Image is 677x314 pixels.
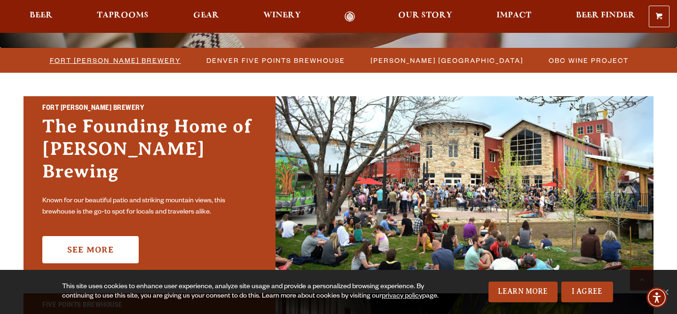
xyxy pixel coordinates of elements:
[646,287,667,308] div: Accessibility Menu
[561,282,613,302] a: I Agree
[187,11,225,22] a: Gear
[576,12,635,19] span: Beer Finder
[488,282,558,302] a: Learn More
[543,54,633,67] a: OBC Wine Project
[496,12,531,19] span: Impact
[392,11,458,22] a: Our Story
[30,12,53,19] span: Beer
[97,12,149,19] span: Taprooms
[370,54,523,67] span: [PERSON_NAME] [GEOGRAPHIC_DATA]
[570,11,641,22] a: Beer Finder
[382,293,422,300] a: privacy policy
[276,96,653,270] img: Fort Collins Brewery & Taproom'
[91,11,155,22] a: Taprooms
[398,12,452,19] span: Our Story
[549,54,629,67] span: OBC Wine Project
[332,11,368,22] a: Odell Home
[44,54,186,67] a: Fort [PERSON_NAME] Brewery
[42,196,257,218] p: Known for our beautiful patio and striking mountain views, this brewhouse is the go-to spot for l...
[365,54,528,67] a: [PERSON_NAME] [GEOGRAPHIC_DATA]
[257,11,307,22] a: Winery
[263,12,301,19] span: Winery
[42,236,139,263] a: See More
[42,115,257,192] h3: The Founding Home of [PERSON_NAME] Brewing
[630,267,653,291] a: Scroll to top
[62,283,440,301] div: This site uses cookies to enhance user experience, analyze site usage and provide a personalized ...
[490,11,537,22] a: Impact
[201,54,350,67] a: Denver Five Points Brewhouse
[24,11,59,22] a: Beer
[42,103,257,115] h2: Fort [PERSON_NAME] Brewery
[193,12,219,19] span: Gear
[206,54,345,67] span: Denver Five Points Brewhouse
[50,54,181,67] span: Fort [PERSON_NAME] Brewery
